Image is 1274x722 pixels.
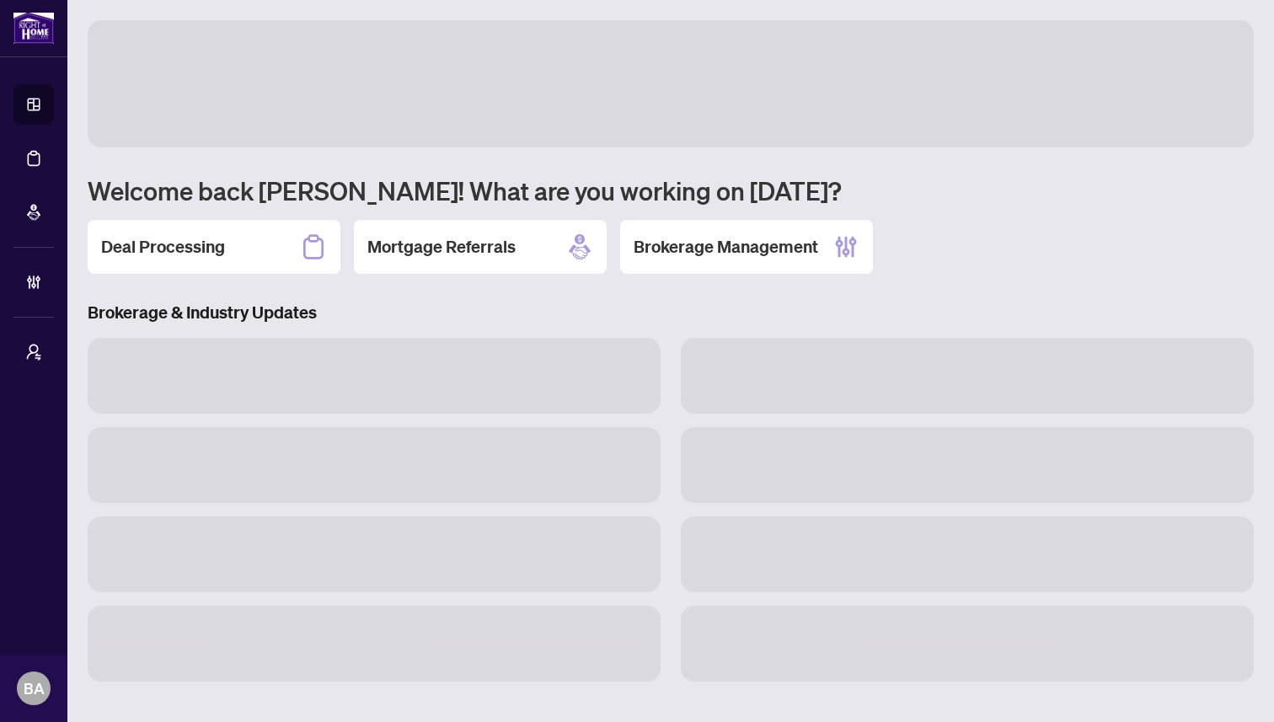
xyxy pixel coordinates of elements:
[634,235,818,259] h2: Brokerage Management
[367,235,516,259] h2: Mortgage Referrals
[13,13,54,44] img: logo
[88,174,1254,206] h1: Welcome back [PERSON_NAME]! What are you working on [DATE]?
[88,301,1254,324] h3: Brokerage & Industry Updates
[25,344,42,361] span: user-switch
[101,235,225,259] h2: Deal Processing
[24,677,45,700] span: BA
